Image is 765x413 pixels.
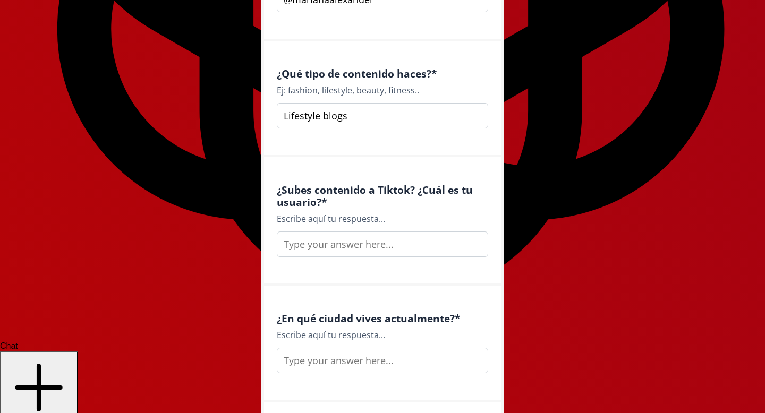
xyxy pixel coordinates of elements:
[277,84,488,97] div: Ej: fashion, lifestyle, beauty, fitness..
[277,212,488,225] div: Escribe aquí tu respuesta...
[277,231,488,257] input: Type your answer here...
[277,312,488,324] h4: ¿En qué ciudad vives actualmente? *
[277,67,488,80] h4: ¿Qué tipo de contenido haces? *
[277,348,488,373] input: Type your answer here...
[277,329,488,341] div: Escribe aquí tu respuesta...
[277,184,488,208] h4: ¿Subes contenido a Tiktok? ¿Cuál es tu usuario? *
[277,103,488,128] input: Type your answer here...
